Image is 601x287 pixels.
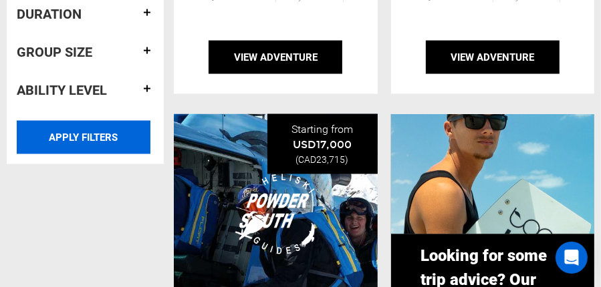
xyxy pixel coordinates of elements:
[17,83,154,97] h4: Ability Level
[296,154,349,165] span: (CAD23,715)
[17,45,154,59] h4: Group size
[225,171,326,258] img: images
[293,138,352,151] span: USD17,000
[426,41,560,74] button: View Adventure
[556,242,588,274] div: Open Intercom Messenger
[291,123,353,135] span: Starting from
[17,121,150,154] input: APPLY FILTERS
[17,7,154,21] h4: Duration
[209,41,342,74] button: View Adventure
